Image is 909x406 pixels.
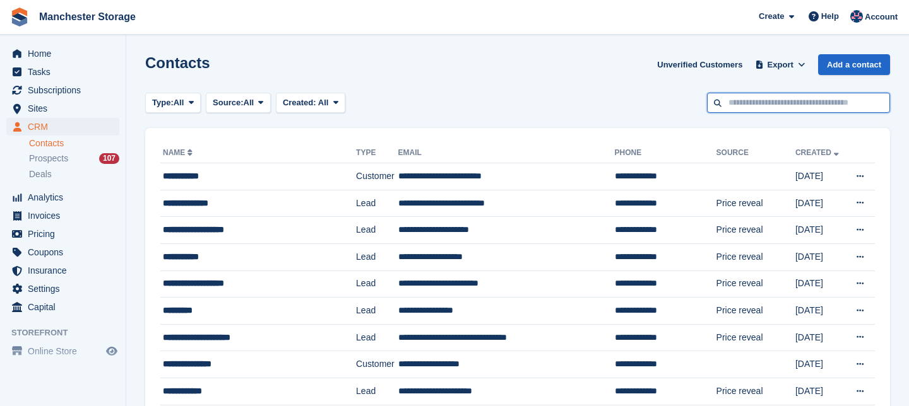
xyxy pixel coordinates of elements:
[356,190,398,217] td: Lead
[206,93,271,113] button: Source: All
[716,298,795,325] td: Price reveal
[318,98,329,107] span: All
[6,262,119,279] a: menu
[6,207,119,224] a: menu
[104,344,119,359] a: Preview store
[174,96,184,109] span: All
[28,342,104,360] span: Online Store
[28,63,104,81] span: Tasks
[716,378,795,405] td: Price reveal
[795,243,846,270] td: [DATE]
[28,45,104,62] span: Home
[356,378,398,405] td: Lead
[29,152,119,165] a: Prospects 107
[6,225,119,243] a: menu
[6,118,119,136] a: menu
[865,11,898,23] span: Account
[28,207,104,224] span: Invoices
[398,143,615,163] th: Email
[716,143,795,163] th: Source
[145,93,201,113] button: Type: All
[615,143,716,163] th: Phone
[759,10,784,23] span: Create
[10,8,29,26] img: stora-icon-8386f47178a22dfd0bd8f6a31ec36ba5ce8667c1dd55bd0f319d3a0aa187defe.svg
[163,148,195,157] a: Name
[795,148,841,157] a: Created
[6,81,119,99] a: menu
[795,217,846,244] td: [DATE]
[6,342,119,360] a: menu
[6,280,119,298] a: menu
[795,163,846,190] td: [DATE]
[6,45,119,62] a: menu
[356,324,398,351] td: Lead
[768,59,793,71] span: Export
[28,298,104,316] span: Capital
[795,351,846,378] td: [DATE]
[652,54,747,75] a: Unverified Customers
[795,190,846,217] td: [DATE]
[716,324,795,351] td: Price reveal
[821,10,839,23] span: Help
[356,143,398,163] th: Type
[29,168,119,181] a: Deals
[28,188,104,206] span: Analytics
[28,118,104,136] span: CRM
[152,96,174,109] span: Type:
[34,6,141,27] a: Manchester Storage
[28,225,104,243] span: Pricing
[716,243,795,270] td: Price reveal
[6,63,119,81] a: menu
[356,270,398,298] td: Lead
[818,54,890,75] a: Add a contact
[356,217,398,244] td: Lead
[795,270,846,298] td: [DATE]
[28,81,104,99] span: Subscriptions
[795,324,846,351] td: [DATE]
[356,243,398,270] td: Lead
[276,93,345,113] button: Created: All
[752,54,808,75] button: Export
[99,153,119,164] div: 107
[28,243,104,261] span: Coupons
[29,137,119,149] a: Contacts
[6,298,119,316] a: menu
[716,190,795,217] td: Price reveal
[356,163,398,190] td: Customer
[244,96,254,109] span: All
[6,188,119,206] a: menu
[11,327,126,339] span: Storefront
[716,270,795,298] td: Price reveal
[28,262,104,279] span: Insurance
[795,378,846,405] td: [DATE]
[145,54,210,71] h1: Contacts
[716,217,795,244] td: Price reveal
[356,351,398,378] td: Customer
[29,168,52,180] span: Deals
[28,280,104,298] span: Settings
[6,100,119,117] a: menu
[356,298,398,325] td: Lead
[213,96,243,109] span: Source:
[6,243,119,261] a: menu
[29,153,68,165] span: Prospects
[28,100,104,117] span: Sites
[283,98,316,107] span: Created:
[795,298,846,325] td: [DATE]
